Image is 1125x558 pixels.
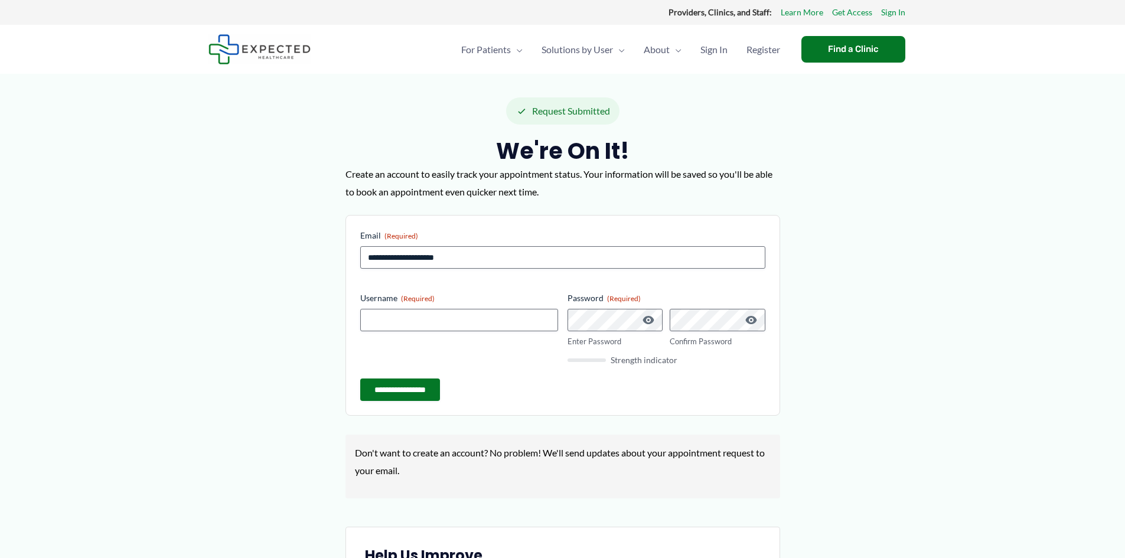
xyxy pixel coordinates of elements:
img: Expected Healthcare Logo - side, dark font, small [208,34,311,64]
a: Solutions by UserMenu Toggle [532,29,634,70]
span: (Required) [384,231,418,240]
span: Menu Toggle [670,29,681,70]
label: Username [360,292,558,304]
span: Solutions by User [542,29,613,70]
div: Request Submitted [506,97,619,125]
nav: Primary Site Navigation [452,29,790,70]
div: Strength indicator [568,356,765,364]
h2: We're on it! [345,136,780,165]
span: About [644,29,670,70]
a: Sign In [691,29,737,70]
span: For Patients [461,29,511,70]
a: Register [737,29,790,70]
a: Sign In [881,5,905,20]
a: AboutMenu Toggle [634,29,691,70]
label: Email [360,230,765,242]
button: Show Password [744,313,758,327]
label: Enter Password [568,336,663,347]
a: Learn More [781,5,823,20]
legend: Password [568,292,641,304]
p: Create an account to easily track your appointment status. Your information will be saved so you'... [345,165,780,200]
button: Show Password [641,313,656,327]
p: Don't want to create an account? No problem! We'll send updates about your appointment request to... [355,444,771,479]
span: Sign In [700,29,728,70]
span: (Required) [401,294,435,303]
a: Get Access [832,5,872,20]
a: For PatientsMenu Toggle [452,29,532,70]
span: Menu Toggle [613,29,625,70]
label: Confirm Password [670,336,765,347]
span: (Required) [607,294,641,303]
strong: Providers, Clinics, and Staff: [669,7,772,17]
a: Find a Clinic [801,36,905,63]
span: Menu Toggle [511,29,523,70]
span: Register [746,29,780,70]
